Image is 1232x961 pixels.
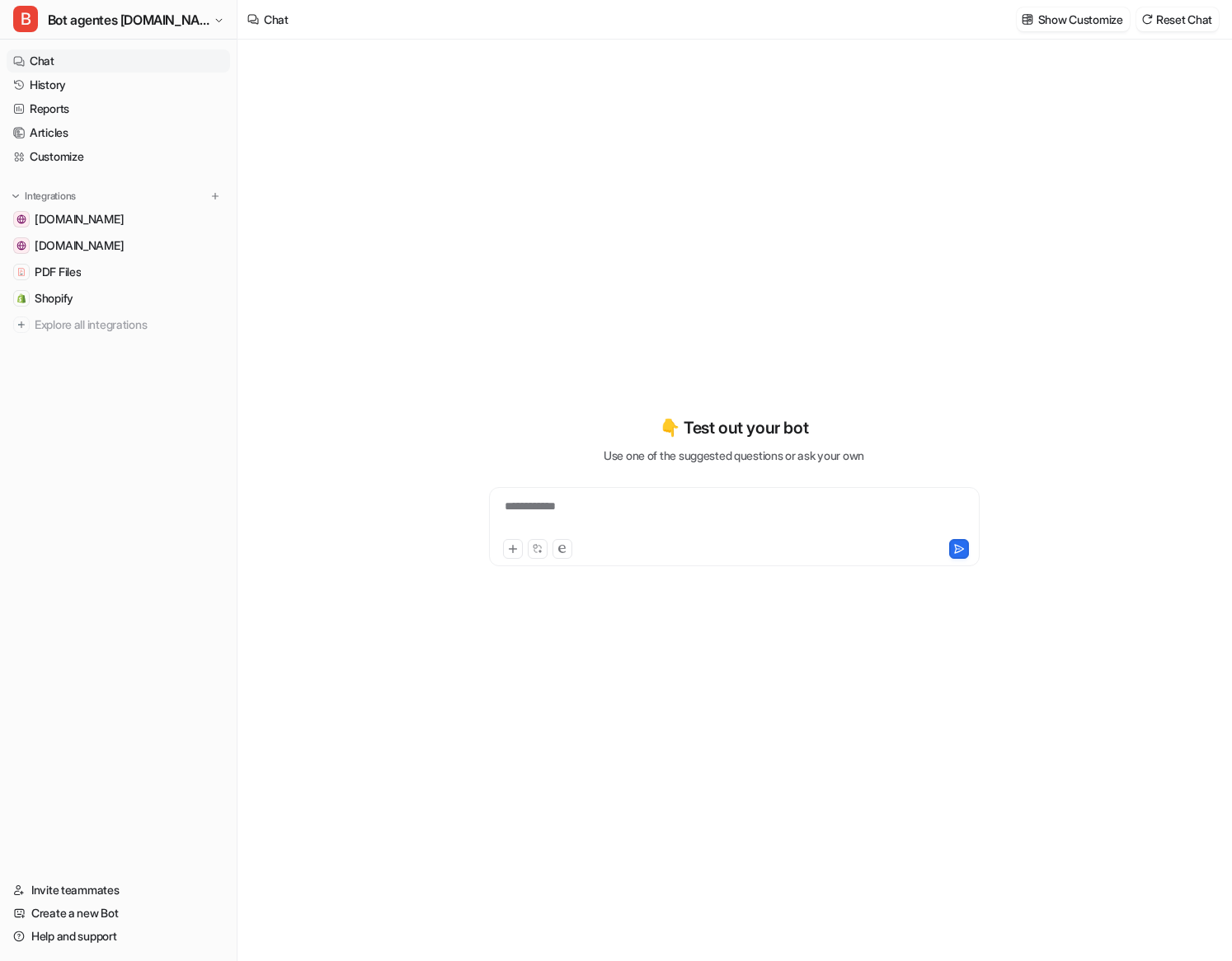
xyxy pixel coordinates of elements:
[7,73,230,96] a: History
[48,8,209,31] span: Bot agentes [DOMAIN_NAME]
[7,188,81,204] button: Integrations
[1136,7,1219,31] button: Reset Chat
[7,287,230,310] a: ShopifyShopify
[35,264,81,280] span: PDF Files
[16,214,26,224] img: handwashbasin.com
[604,447,864,464] p: Use one of the suggested questions or ask your own
[264,11,289,28] div: Chat
[35,211,124,227] span: [DOMAIN_NAME]
[1141,13,1153,26] img: reset
[16,241,26,251] img: www.lioninox.com
[13,316,30,333] img: explore all integrations
[35,237,124,254] span: [DOMAIN_NAME]
[10,190,21,202] img: expand menu
[7,879,230,902] a: Invite teammates
[35,290,73,307] span: Shopify
[7,260,230,284] a: PDF FilesPDF Files
[16,267,26,277] img: PDF Files
[7,925,230,948] a: Help and support
[7,97,230,120] a: Reports
[16,293,26,303] img: Shopify
[660,415,808,440] p: 👇 Test out your bot
[7,234,230,257] a: www.lioninox.com[DOMAIN_NAME]
[7,208,230,231] a: handwashbasin.com[DOMAIN_NAME]
[7,145,230,168] a: Customize
[35,312,223,338] span: Explore all integrations
[1038,11,1123,28] p: Show Customize
[209,190,221,202] img: menu_add.svg
[13,6,38,32] span: B
[7,121,230,144] a: Articles
[7,49,230,73] a: Chat
[7,313,230,336] a: Explore all integrations
[1017,7,1130,31] button: Show Customize
[25,190,76,203] p: Integrations
[1022,13,1033,26] img: customize
[7,902,230,925] a: Create a new Bot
